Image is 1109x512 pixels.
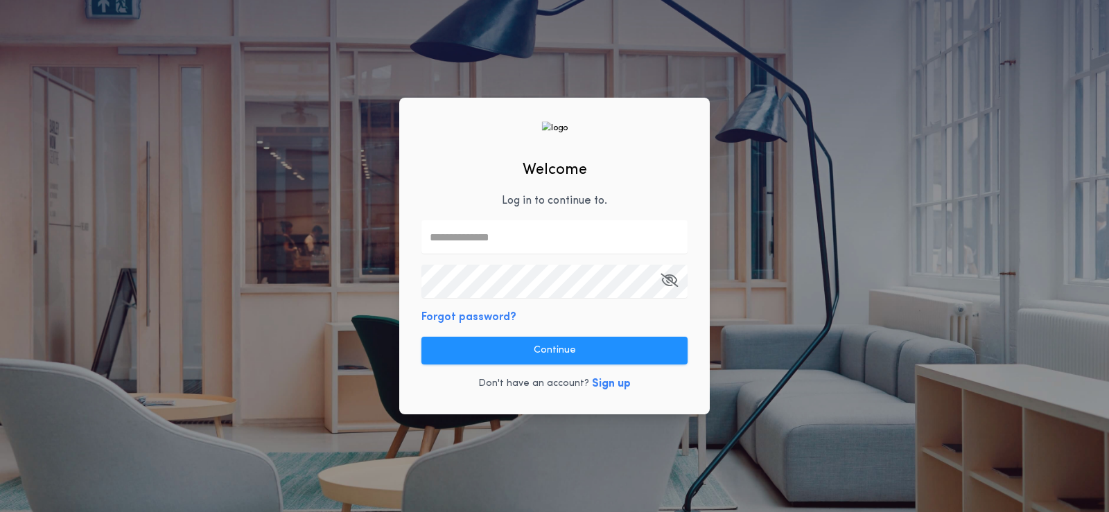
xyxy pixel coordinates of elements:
[592,376,631,392] button: Sign up
[478,377,589,391] p: Don't have an account?
[421,337,688,364] button: Continue
[523,159,587,182] h2: Welcome
[421,309,516,326] button: Forgot password?
[541,121,568,134] img: logo
[502,193,607,209] p: Log in to continue to .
